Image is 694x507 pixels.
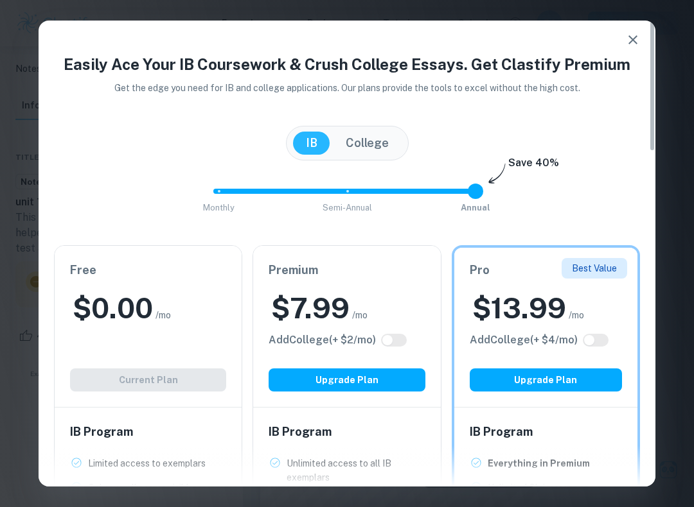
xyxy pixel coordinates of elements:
button: IB [293,132,330,155]
button: Upgrade Plan [470,368,622,391]
h6: Click to see all the additional College features. [470,332,578,348]
span: Monthly [203,203,235,212]
h6: IB Program [269,423,425,441]
p: Best Value [572,261,617,275]
span: Annual [461,203,490,212]
h6: IB Program [470,423,622,441]
h6: Free [70,261,226,279]
h6: Pro [470,261,622,279]
p: Get the edge you need for IB and college applications. Our plans provide the tools to excel witho... [112,81,582,95]
img: subscription-arrow.svg [488,163,506,185]
span: /mo [569,308,584,322]
h6: Click to see all the additional College features. [269,332,376,348]
h2: $ 7.99 [271,289,350,327]
h4: Easily Ace Your IB Coursework & Crush College Essays. Get Clastify Premium [54,53,640,76]
h6: IB Program [70,423,226,441]
h2: $ 13.99 [472,289,566,327]
h2: $ 0.00 [73,289,153,327]
button: College [333,132,402,155]
span: Semi-Annual [323,203,372,212]
span: /mo [156,308,171,322]
button: Upgrade Plan [269,368,425,391]
span: /mo [352,308,368,322]
h6: Premium [269,261,425,279]
h6: Save 40% [508,155,559,177]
